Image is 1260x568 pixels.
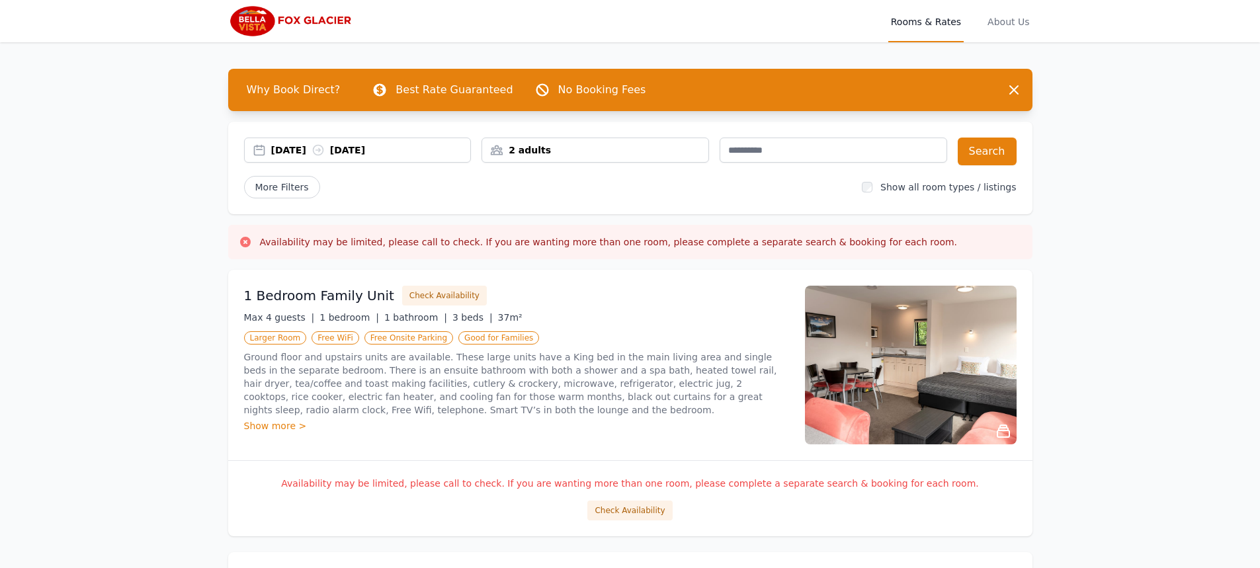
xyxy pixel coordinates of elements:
h3: 1 Bedroom Family Unit [244,286,394,305]
span: Free WiFi [312,331,359,345]
div: 2 adults [482,143,708,157]
span: Good for Families [458,331,539,345]
button: Search [958,138,1017,165]
span: 37m² [498,312,523,323]
p: Ground floor and upstairs units are available. These large units have a King bed in the main livi... [244,350,789,417]
span: 1 bathroom | [384,312,447,323]
img: Bella Vista Fox Glacier [228,5,356,37]
span: 1 bedroom | [319,312,379,323]
div: [DATE] [DATE] [271,143,471,157]
button: Check Availability [587,501,672,520]
label: Show all room types / listings [880,182,1016,192]
div: Show more > [244,419,789,432]
span: 3 beds | [452,312,493,323]
span: More Filters [244,176,320,198]
p: Best Rate Guaranteed [396,82,513,98]
span: Max 4 guests | [244,312,315,323]
p: No Booking Fees [558,82,646,98]
button: Check Availability [402,286,487,305]
h3: Availability may be limited, please call to check. If you are wanting more than one room, please ... [260,235,958,249]
span: Larger Room [244,331,307,345]
p: Availability may be limited, please call to check. If you are wanting more than one room, please ... [244,477,1017,490]
span: Why Book Direct? [236,77,351,103]
span: Free Onsite Parking [364,331,453,345]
